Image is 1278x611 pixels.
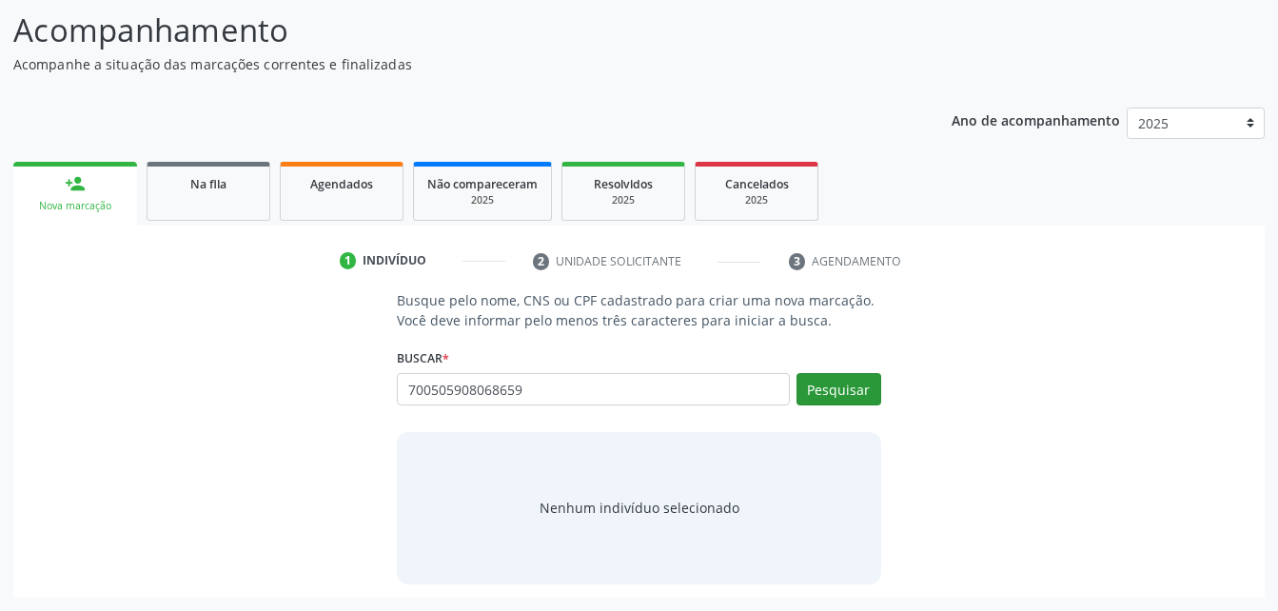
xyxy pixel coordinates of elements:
label: Buscar [397,344,449,373]
div: Nenhum indivíduo selecionado [540,498,739,518]
p: Acompanhe a situação das marcações correntes e finalizadas [13,54,890,74]
div: 1 [340,252,357,269]
div: person_add [65,173,86,194]
div: 2025 [576,193,671,207]
p: Busque pelo nome, CNS ou CPF cadastrado para criar uma nova marcação. Você deve informar pelo men... [397,290,880,330]
p: Acompanhamento [13,7,890,54]
input: Busque por nome, CNS ou CPF [397,373,789,405]
span: Na fila [190,176,226,192]
div: Nova marcação [27,199,124,213]
p: Ano de acompanhamento [952,108,1120,131]
button: Pesquisar [796,373,881,405]
span: Não compareceram [427,176,538,192]
div: Indivíduo [363,252,426,269]
span: Agendados [310,176,373,192]
span: Resolvidos [594,176,653,192]
div: 2025 [427,193,538,207]
span: Cancelados [725,176,789,192]
div: 2025 [709,193,804,207]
